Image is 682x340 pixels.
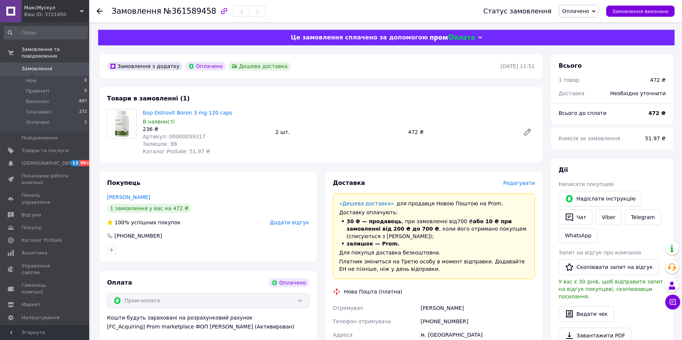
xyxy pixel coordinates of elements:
[269,278,309,287] div: Оплачено
[26,119,49,126] span: Оплачені
[22,65,52,72] span: Замовлення
[107,62,182,71] div: Замовлення з додатку
[291,34,428,41] span: Це замовлення сплачено за допомогою
[606,85,670,102] div: Необхідно уточнити
[24,11,89,18] div: Ваш ID: 3721450
[606,6,675,17] button: Замовлення виконано
[419,315,536,328] div: [PHONE_NUMBER]
[22,173,69,186] span: Показники роботи компанії
[272,127,405,137] div: 2 шт.
[339,201,394,206] a: «Дешева доставка»
[185,62,226,71] div: Оплачено
[79,109,87,115] span: 272
[84,77,87,84] span: 0
[71,160,79,166] span: 13
[143,141,177,147] span: Залишок: 98
[333,305,363,311] span: Отримувач
[339,200,529,207] div: для продавця Новою Поштою на Prom.
[107,194,150,200] a: [PERSON_NAME]
[339,209,529,216] div: Доставку оплачують:
[559,191,642,206] button: Надіслати інструкцію
[22,224,42,231] span: Покупці
[22,147,69,154] span: Товари та послуги
[107,95,190,102] span: Товари в замовленні (1)
[24,4,80,11] span: МаксМускул
[143,125,269,133] div: 236 ₴
[107,109,136,138] img: Бор Ostrovit Boron 3 mg 120 caps
[562,8,589,14] span: Оплачено
[405,127,517,137] div: 472 ₴
[114,219,129,225] span: 100%
[22,301,41,308] span: Маркет
[342,288,404,295] div: Нова Пошта (платна)
[559,62,582,69] span: Всього
[419,301,536,315] div: [PERSON_NAME]
[22,46,89,60] span: Замовлення та повідомлення
[333,318,391,324] span: Телефон отримувача
[559,259,659,275] button: Скопіювати запит на відгук
[22,250,47,256] span: Аналітика
[559,306,614,322] button: Видати чек
[26,109,51,115] span: Скасовані
[107,179,140,186] span: Покупець
[649,110,666,116] b: 472 ₴
[22,212,41,218] span: Відгуки
[347,218,402,224] span: 30 ₴ — продавець
[107,204,191,213] div: 1 замовлення у вас на 472 ₴
[559,110,607,116] span: Всього до сплати
[84,88,87,94] span: 0
[339,249,529,256] div: Для покупця доставка безкоштовна.
[107,219,181,226] div: успішних покупок
[520,125,535,139] a: Редагувати
[559,181,614,187] span: Написати покупцеві
[483,7,552,15] div: Статус замовлення
[26,98,49,105] span: Виконані
[501,63,535,69] time: [DATE] 11:51
[26,77,37,84] span: Нові
[347,241,400,247] span: залишок — Prom.
[22,263,69,276] span: Управління сайтом
[107,323,309,330] div: [FC_Acquiring] Prom marketplace ФОП [PERSON_NAME] (Активирован)
[107,279,132,286] span: Оплата
[503,180,535,186] span: Редагувати
[559,166,568,173] span: Дії
[143,134,206,139] span: Артикул: 00000039317
[164,7,216,16] span: №361589458
[114,232,163,240] div: [PHONE_NUMBER]
[333,332,353,338] span: Адреса
[143,119,175,125] span: В наявності
[84,119,87,126] span: 1
[559,209,592,225] button: Чат
[22,237,62,244] span: Каталог ProSale
[645,135,666,141] span: 51.97 ₴
[430,34,475,41] img: evopay logo
[4,26,88,39] input: Пошук
[79,98,87,105] span: 897
[26,88,49,94] span: Прийняті
[625,209,661,225] a: Telegram
[143,110,232,116] a: Бор Ostrovit Boron 3 mg 120 caps
[559,250,641,256] span: Запит на відгук про компанію
[111,7,161,16] span: Замовлення
[559,228,598,243] a: WhatsApp
[559,135,620,141] span: Комісія за замовлення
[79,160,91,166] span: 99+
[612,9,669,14] span: Замовлення виконано
[22,160,77,167] span: [DEMOGRAPHIC_DATA]
[339,218,529,240] li: , при замовленні від 700 ₴ , коли його отримано покупцем (списуються з [PERSON_NAME]);
[665,295,680,309] button: Чат з покупцем
[559,77,579,83] span: 1 товар
[22,314,59,321] span: Налаштування
[97,7,103,15] div: Повернутися назад
[650,76,666,84] div: 472 ₴
[559,90,584,96] span: Доставка
[22,135,58,141] span: Повідомлення
[559,279,663,299] span: У вас є 30 днів, щоб відправити запит на відгук покупцеві, скопіювавши посилання.
[333,179,365,186] span: Доставка
[270,219,309,225] span: Додати відгук
[107,314,309,330] div: Кошти будуть зараховані на розрахунковий рахунок
[22,282,69,295] span: Гаманець компанії
[229,62,290,71] div: Дешева доставка
[595,209,621,225] a: Viber
[22,192,69,205] span: Панель управління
